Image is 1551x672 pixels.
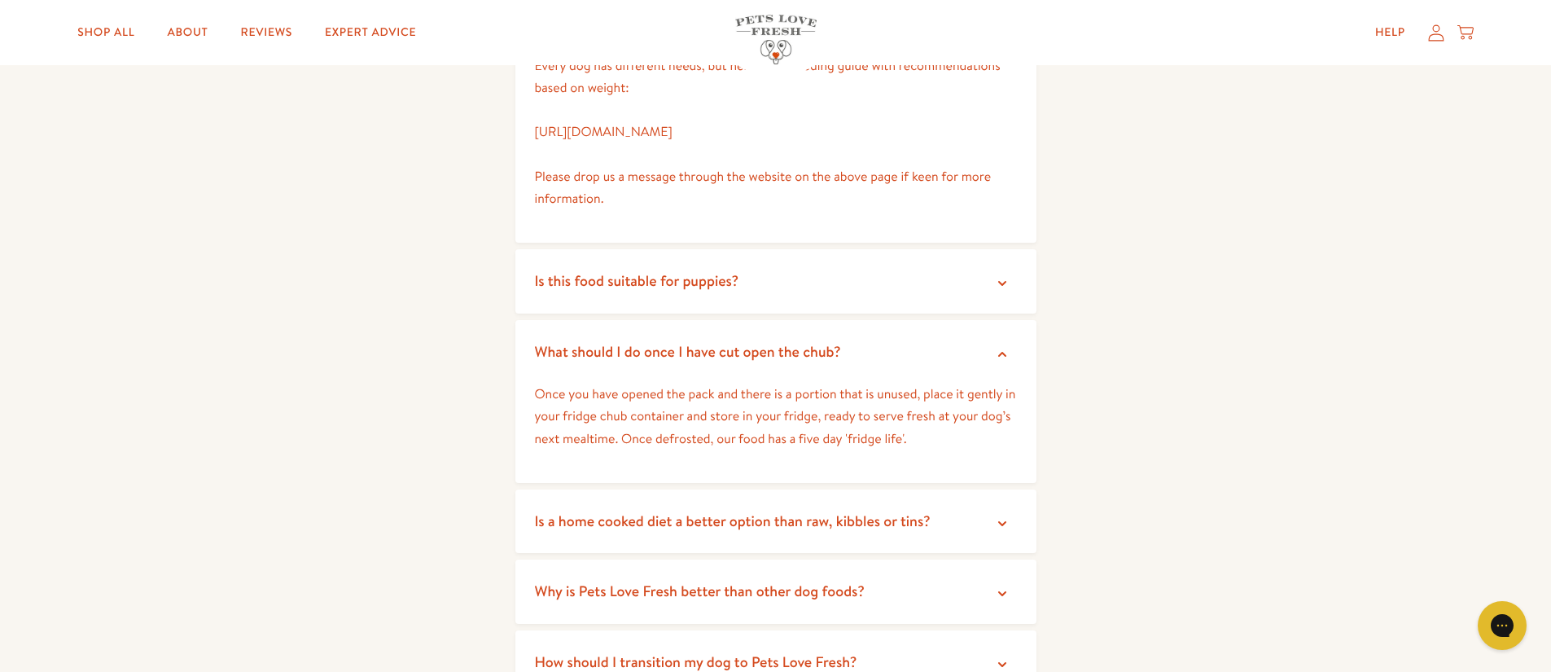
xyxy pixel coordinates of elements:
img: Pets Love Fresh [735,15,817,64]
summary: Is a home cooked diet a better option than raw, kibbles or tins? [515,490,1036,554]
span: Why is Pets Love Fresh better than other dog foods? [535,581,865,601]
p: Every dog has different needs, but here is our feeding guide with recommendations based on weight... [535,55,1017,210]
summary: What should I do once I have cut open the chub? [515,320,1036,384]
summary: Why is Pets Love Fresh better than other dog foods? [515,560,1036,624]
a: Reviews [228,16,305,49]
p: Once you have opened the pack and there is a portion that is unused, place it gently in your frid... [535,384,1017,450]
span: How should I transition my dog to Pets Love Fresh? [535,652,857,672]
a: [URL][DOMAIN_NAME] [535,123,673,141]
a: Expert Advice [312,16,429,49]
iframe: Gorgias live chat messenger [1470,595,1535,656]
span: Is this food suitable for puppies? [535,270,739,291]
summary: Is this food suitable for puppies? [515,249,1036,314]
a: Shop All [64,16,147,49]
span: Is a home cooked diet a better option than raw, kibbles or tins? [535,511,931,531]
span: What should I do once I have cut open the chub? [535,341,841,362]
a: About [154,16,221,49]
a: Help [1362,16,1418,49]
